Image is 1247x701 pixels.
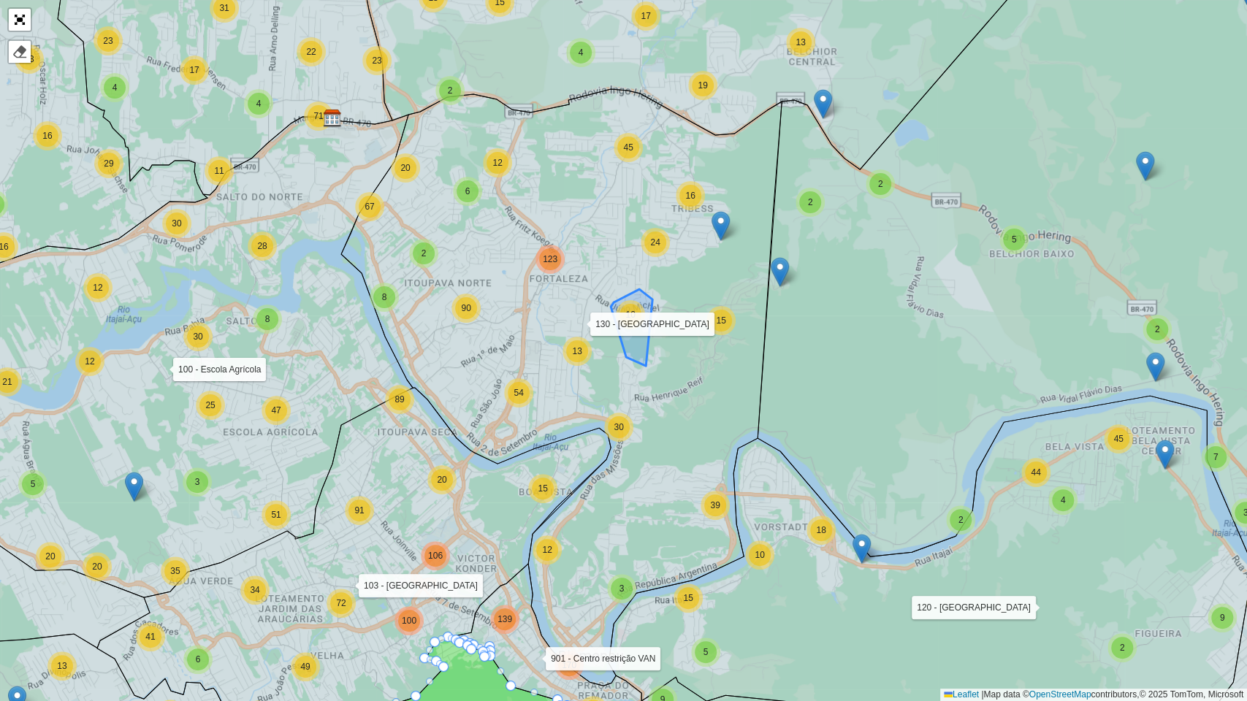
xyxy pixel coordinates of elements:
[1113,434,1123,444] span: 45
[271,510,281,520] span: 51
[382,292,387,302] span: 8
[562,660,576,670] span: 170
[619,583,625,594] span: 3
[579,47,584,58] span: 4
[755,550,764,560] span: 10
[674,583,703,613] div: 15
[940,689,1247,701] div: Map data © contributors,© 2025 TomTom, Microsoft
[196,391,225,420] div: 25
[83,273,113,302] div: 12
[100,73,129,102] div: 4
[103,36,113,46] span: 23
[362,46,392,75] div: 23
[1155,324,1160,334] span: 2
[400,163,410,173] span: 20
[36,542,65,571] div: 20
[9,41,31,63] div: Remover camada(s)
[240,575,270,605] div: 34
[614,133,643,162] div: 45
[616,300,645,329] div: 10
[1048,486,1078,515] div: 4
[256,99,262,109] span: 4
[409,239,438,268] div: 2
[244,89,273,118] div: 4
[422,248,427,258] span: 2
[554,651,584,680] div: 170
[300,662,310,672] span: 49
[291,652,320,681] div: 49
[958,515,964,525] span: 2
[365,202,374,212] span: 67
[542,545,552,555] span: 12
[710,500,720,510] span: 39
[1201,443,1230,472] div: 7
[57,661,66,671] span: 13
[712,211,730,241] img: 92809886 - TUTU LANCHES
[327,589,356,618] div: 72
[250,585,259,595] span: 34
[698,80,707,91] span: 19
[94,149,123,178] div: 29
[427,465,457,494] div: 20
[385,385,414,414] div: 89
[196,654,201,664] span: 6
[271,405,281,415] span: 47
[683,593,693,603] span: 15
[706,306,736,335] div: 15
[75,347,104,376] div: 12
[195,477,200,487] span: 3
[1143,315,1172,344] div: 2
[1061,495,1066,505] span: 4
[563,337,592,366] div: 13
[631,1,660,31] div: 17
[394,606,424,635] div: 100
[808,197,813,207] span: 2
[189,65,199,75] span: 17
[336,598,346,608] span: 72
[402,616,416,626] span: 100
[490,605,519,634] div: 139
[701,491,730,520] div: 39
[172,218,181,229] span: 30
[1120,643,1125,653] span: 2
[355,192,384,221] div: 67
[15,45,44,74] div: 33
[1012,234,1017,245] span: 5
[161,556,190,586] div: 35
[9,9,31,31] a: Abrir mapa em tela cheia
[623,142,633,153] span: 45
[47,651,77,681] div: 13
[93,283,102,293] span: 12
[145,632,155,642] span: 41
[313,111,323,121] span: 71
[878,179,883,189] span: 2
[572,346,581,356] span: 13
[625,310,635,320] span: 10
[528,474,557,503] div: 15
[492,158,502,168] span: 12
[745,540,774,570] div: 10
[1220,613,1225,623] span: 9
[394,394,404,405] span: 89
[104,158,113,169] span: 29
[535,245,565,274] div: 123
[85,356,94,367] span: 12
[688,71,717,100] div: 19
[1146,352,1164,382] img: 92800185 - SEBASTIAO KREMER
[265,314,270,324] span: 8
[437,475,446,485] span: 20
[614,422,623,432] span: 30
[816,525,825,535] span: 18
[533,535,562,564] div: 12
[946,505,975,535] div: 2
[183,645,213,674] div: 6
[483,148,512,177] div: 12
[162,209,191,238] div: 30
[866,169,895,199] div: 2
[42,131,52,141] span: 16
[18,470,47,499] div: 5
[323,109,342,128] img: Marker
[205,156,234,185] div: 11
[771,257,789,287] img: 92809778 - ELLEN DHESSICA COSTA
[170,566,180,576] span: 35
